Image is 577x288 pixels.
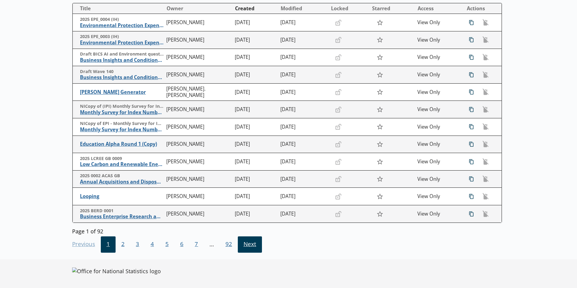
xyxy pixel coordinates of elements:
[415,205,461,223] td: View Only
[415,83,461,101] td: View Only
[80,141,164,147] span: Education Alpha Round 1 (Copy)
[415,66,461,84] td: View Only
[80,121,164,126] span: NICopy of EPI - Monthly Survey for Index Numbers of Export Prices - Price Quotation Retur
[373,52,386,63] button: Star
[164,205,232,223] td: [PERSON_NAME]
[278,205,328,223] td: [DATE]
[278,170,328,188] td: [DATE]
[415,31,461,49] td: View Only
[373,208,386,219] button: Star
[116,236,130,253] span: 2
[415,153,461,171] td: View Only
[164,118,232,136] td: [PERSON_NAME]
[278,188,328,205] td: [DATE]
[373,156,386,167] button: Star
[145,236,160,253] button: 4
[232,205,278,223] td: [DATE]
[232,49,278,66] td: [DATE]
[415,49,461,66] td: View Only
[278,83,328,101] td: [DATE]
[164,14,232,31] td: [PERSON_NAME]
[80,17,164,22] span: 2025 EPE_0004 (IH)
[80,34,164,40] span: 2025 EPE_0003 (IH)
[72,267,161,275] img: Office for National Statistics logo
[232,14,278,31] td: [DATE]
[164,188,232,205] td: [PERSON_NAME]
[278,136,328,153] td: [DATE]
[232,170,278,188] td: [DATE]
[373,191,386,202] button: Star
[80,213,164,220] span: Business Enterprise Research and Development
[80,40,164,46] span: Environmental Protection Expenditure
[164,66,232,84] td: [PERSON_NAME]
[415,118,461,136] td: View Only
[80,69,164,75] span: Draft Wave 140
[415,170,461,188] td: View Only
[232,83,278,101] td: [DATE]
[232,31,278,49] td: [DATE]
[80,51,164,57] span: Draft BICS AI and Environment questions
[80,57,164,63] span: Business Insights and Conditions Survey (BICS)
[80,126,164,133] span: Monthly Survey for Index Numbers of Export Prices - Price Quotation Return
[329,4,369,13] button: Locked
[232,101,278,118] td: [DATE]
[238,236,262,253] button: Next
[80,208,164,214] span: 2025 BERD 0001
[80,89,164,95] span: [PERSON_NAME] Generator
[164,136,232,153] td: [PERSON_NAME]
[373,104,386,115] button: Star
[278,118,328,136] td: [DATE]
[415,188,461,205] td: View Only
[232,153,278,171] td: [DATE]
[373,17,386,28] button: Star
[80,156,164,162] span: 2025 LCREE GB 0009
[373,69,386,80] button: Star
[80,193,164,200] span: Looping
[278,31,328,49] td: [DATE]
[164,49,232,66] td: [PERSON_NAME]
[220,236,238,253] button: 92
[461,3,502,14] th: Actions
[232,118,278,136] td: [DATE]
[174,236,189,253] span: 6
[278,49,328,66] td: [DATE]
[232,66,278,84] td: [DATE]
[80,74,164,81] span: Business Insights and Conditions Survey (BICS)
[101,236,116,253] button: 1
[232,188,278,205] td: [DATE]
[204,236,220,253] li: ...
[160,236,174,253] button: 5
[373,173,386,185] button: Star
[75,4,164,13] button: Title
[164,101,232,118] td: [PERSON_NAME]
[278,101,328,118] td: [DATE]
[164,4,232,13] button: Owner
[278,66,328,84] td: [DATE]
[164,170,232,188] td: [PERSON_NAME]
[415,136,461,153] td: View Only
[164,153,232,171] td: [PERSON_NAME]
[415,4,460,13] button: Access
[278,14,328,31] td: [DATE]
[415,101,461,118] td: View Only
[80,109,164,116] span: Monthly Survey for Index Numbers of Import Prices - Price Quotation Return
[80,179,164,185] span: Annual Acquisitions and Disposals of Capital Assets
[189,236,204,253] button: 7
[80,173,164,179] span: 2025 0002 ACAS GB
[415,14,461,31] td: View Only
[278,153,328,171] td: [DATE]
[72,226,502,235] div: Page 1 of 92
[278,4,328,13] button: Modified
[373,121,386,133] button: Star
[232,136,278,153] td: [DATE]
[80,161,164,168] span: Low Carbon and Renewable Energy Economy Survey
[130,236,145,253] button: 3
[233,4,278,13] button: Created
[164,31,232,49] td: [PERSON_NAME]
